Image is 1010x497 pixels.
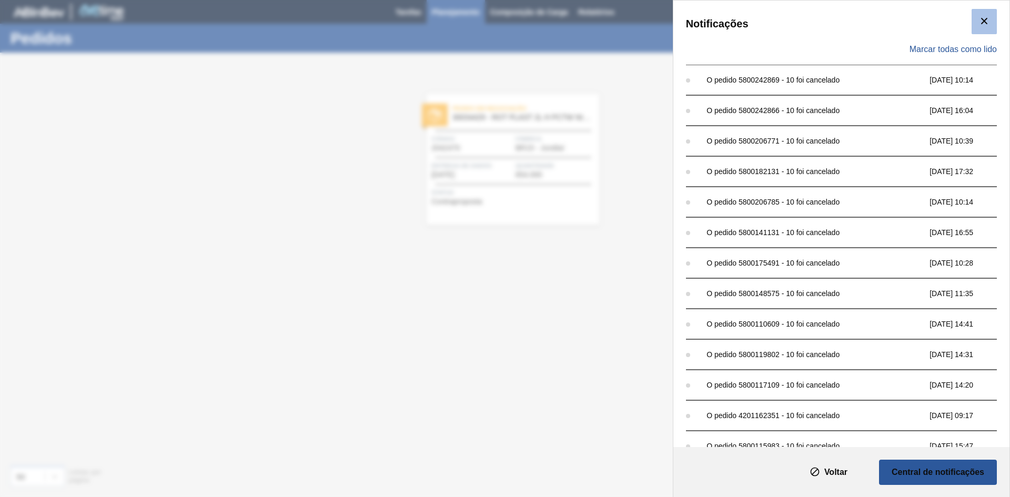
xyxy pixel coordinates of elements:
font: O pedido 5800206785 - 10 foi cancelado [706,198,840,206]
font: [DATE] 14:31 [930,350,973,359]
font: O pedido 5800141131 - 10 foi cancelado [706,228,840,237]
font: [DATE] 17:32 [930,167,973,176]
font: O pedido 5800115983 - 10 foi cancelado [706,442,840,450]
font: Marcar todas como lido [910,45,997,54]
font: [DATE] 14:41 [930,320,973,328]
font: O pedido 5800119802 - 10 foi cancelado [706,350,840,359]
font: O pedido 5800242869 - 10 foi cancelado [706,76,840,84]
font: [DATE] 11:35 [930,289,973,298]
font: [DATE] 10:14 [930,76,973,84]
font: O pedido 5800206771 - 10 foi cancelado [706,137,840,145]
font: [DATE] 15:47 [930,442,973,450]
font: O pedido 5800182131 - 10 foi cancelado [706,167,840,176]
font: [DATE] 10:28 [930,259,973,267]
font: [DATE] 10:14 [930,198,973,206]
font: [DATE] 16:04 [930,106,973,115]
font: [DATE] 09:17 [930,411,973,420]
font: O pedido 5800148575 - 10 foi cancelado [706,289,840,298]
font: O pedido 5800110609 - 10 foi cancelado [706,320,840,328]
font: O pedido 5800175491 - 10 foi cancelado [706,259,840,267]
font: [DATE] 16:55 [930,228,973,237]
font: O pedido 4201162351 - 10 foi cancelado [706,411,840,420]
font: [DATE] 10:39 [930,137,973,145]
font: O pedido 5800242866 - 10 foi cancelado [706,106,840,115]
font: [DATE] 14:20 [930,381,973,389]
font: O pedido 5800117109 - 10 foi cancelado [706,381,840,389]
